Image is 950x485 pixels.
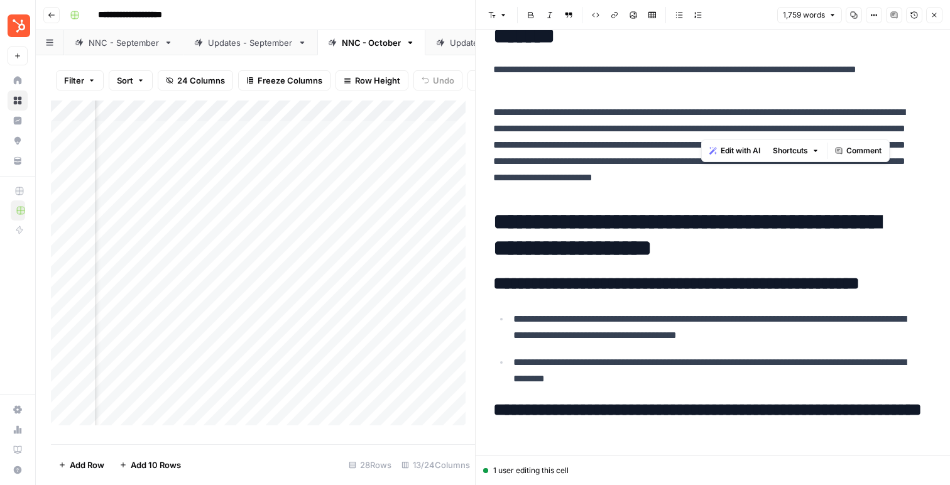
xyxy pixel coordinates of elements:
button: Comment [830,143,887,159]
button: Add Row [51,455,112,475]
button: Sort [109,70,153,90]
a: Usage [8,420,28,440]
span: Shortcuts [773,145,808,156]
span: Add Row [70,459,104,471]
button: 1,759 words [777,7,842,23]
button: Undo [413,70,462,90]
button: Workspace: Blog Content Action Plan [8,10,28,41]
button: Shortcuts [768,143,824,159]
a: Learning Hub [8,440,28,460]
span: 1,759 words [783,9,825,21]
a: Home [8,70,28,90]
span: Freeze Columns [258,74,322,87]
span: Edit with AI [721,145,760,156]
a: Settings [8,400,28,420]
button: Row Height [336,70,408,90]
a: Opportunities [8,131,28,151]
div: 13/24 Columns [396,455,475,475]
div: NNC - September [89,36,159,49]
a: Insights [8,111,28,131]
span: Sort [117,74,133,87]
a: Updates - September [183,30,317,55]
span: Add 10 Rows [131,459,181,471]
button: Help + Support [8,460,28,480]
button: 24 Columns [158,70,233,90]
a: NNC - September [64,30,183,55]
button: Add 10 Rows [112,455,188,475]
span: Row Height [355,74,400,87]
span: Comment [846,145,882,156]
button: Filter [56,70,104,90]
div: Updates - October [450,36,523,49]
div: 28 Rows [344,455,396,475]
a: Updates - October [425,30,548,55]
button: Freeze Columns [238,70,330,90]
span: Filter [64,74,84,87]
span: 24 Columns [177,74,225,87]
a: Browse [8,90,28,111]
span: Undo [433,74,454,87]
a: Your Data [8,151,28,171]
a: NNC - October [317,30,425,55]
button: Edit with AI [704,143,765,159]
div: NNC - October [342,36,401,49]
div: 1 user editing this cell [483,465,942,476]
div: Updates - September [208,36,293,49]
img: Blog Content Action Plan Logo [8,14,30,37]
